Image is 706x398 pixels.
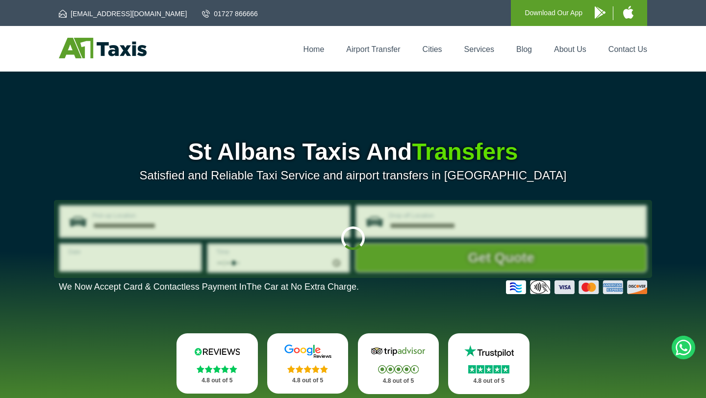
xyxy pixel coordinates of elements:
img: Google [278,344,337,359]
img: Stars [378,365,419,373]
img: Stars [197,365,237,373]
p: Satisfied and Reliable Taxi Service and airport transfers in [GEOGRAPHIC_DATA] [59,169,647,182]
a: Home [303,45,325,53]
a: Airport Transfer [346,45,400,53]
a: Cities [423,45,442,53]
img: Stars [468,365,509,373]
img: Stars [287,365,328,373]
img: A1 Taxis Android App [595,6,605,19]
img: Trustpilot [459,344,518,359]
a: Reviews.io Stars 4.8 out of 5 [176,333,258,394]
span: Transfers [412,139,518,165]
p: 4.8 out of 5 [187,374,247,387]
p: Download Our App [525,7,582,19]
a: 01727 866666 [202,9,258,19]
img: Tripadvisor [369,344,428,359]
a: Services [464,45,494,53]
a: Contact Us [608,45,647,53]
img: A1 Taxis iPhone App [623,6,633,19]
a: Tripadvisor Stars 4.8 out of 5 [358,333,439,394]
h1: St Albans Taxis And [59,140,647,164]
img: A1 Taxis St Albans LTD [59,38,147,58]
a: Google Stars 4.8 out of 5 [267,333,349,394]
p: 4.8 out of 5 [369,375,429,387]
a: About Us [554,45,586,53]
p: We Now Accept Card & Contactless Payment In [59,282,359,292]
a: Blog [516,45,532,53]
span: The Car at No Extra Charge. [247,282,359,292]
p: 4.8 out of 5 [459,375,519,387]
a: Trustpilot Stars 4.8 out of 5 [448,333,529,394]
img: Credit And Debit Cards [506,280,647,294]
a: [EMAIL_ADDRESS][DOMAIN_NAME] [59,9,187,19]
p: 4.8 out of 5 [278,374,338,387]
img: Reviews.io [188,344,247,359]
